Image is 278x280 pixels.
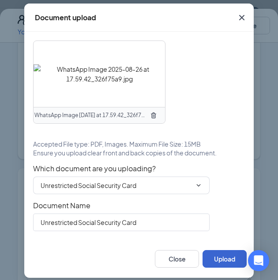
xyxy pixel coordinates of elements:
span: Which document are you uploading? [33,164,245,173]
span: Document Name [33,201,245,210]
span: WhatsApp Image [DATE] at 17.59.42_326f75a9.jpg [34,111,147,120]
div: Open Intercom Messenger [248,250,269,271]
input: Select document type [41,181,192,190]
svg: ChevronDown [195,182,202,189]
input: Enter document name [33,214,210,231]
button: Close [230,4,254,32]
img: WhatsApp Image 2025-08-26 at 17.59.42_326f75a9.jpg [34,64,165,84]
button: TrashOutline [147,108,161,122]
button: Close [155,250,199,268]
svg: Cross [237,12,247,23]
svg: TrashOutline [150,112,157,119]
button: Upload [203,250,247,268]
span: Accepted File type: PDF, Images. Maximum File Size: 15MB [33,140,201,148]
span: Ensure you upload clear front and back copies of the document. [33,148,217,157]
div: Document upload [35,13,96,22]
